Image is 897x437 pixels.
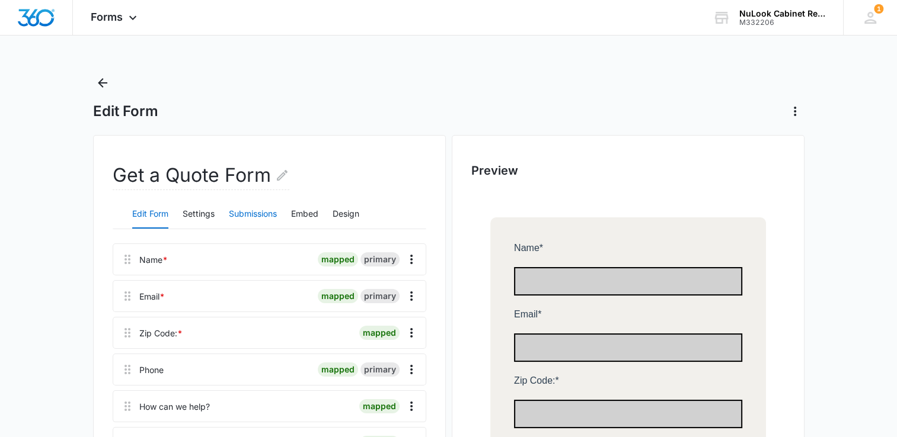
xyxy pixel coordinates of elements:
div: mapped [318,252,358,266]
div: Zip Code: [139,327,183,339]
button: Overflow Menu [402,360,421,379]
button: Submissions [229,200,277,229]
div: notifications count [874,4,883,14]
button: Design [333,200,359,229]
span: Phone [24,224,51,234]
div: Phone [139,364,164,376]
button: Embed [291,200,318,229]
button: Back [93,73,112,92]
div: mapped [359,399,400,413]
span: Name [24,25,49,36]
button: Overflow Menu [402,287,421,306]
h2: Get a Quote Form [113,161,289,190]
span: Image Upload: [24,372,85,383]
span: Email [24,92,47,102]
span: How can we help? [24,291,101,301]
span: Zip Code: [24,158,65,168]
button: Overflow Menu [402,323,421,342]
div: account id [739,18,826,27]
button: Edit Form [132,200,168,229]
div: mapped [359,326,400,340]
div: account name [739,9,826,18]
div: primary [360,289,400,303]
h2: Preview [471,162,785,179]
div: Name [139,253,168,266]
div: primary [360,362,400,377]
h1: Edit Form [93,102,158,120]
button: Edit Form Name [275,161,289,189]
button: Settings [183,200,215,229]
div: Email [139,290,165,303]
div: mapped [318,362,358,377]
div: primary [360,252,400,266]
span: 1 [874,4,883,14]
button: Overflow Menu [402,397,421,416]
div: mapped [318,289,358,303]
button: Overflow Menu [402,250,421,269]
span: Forms [91,11,123,23]
div: How can we help? [139,400,210,413]
button: Actions [786,102,805,121]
